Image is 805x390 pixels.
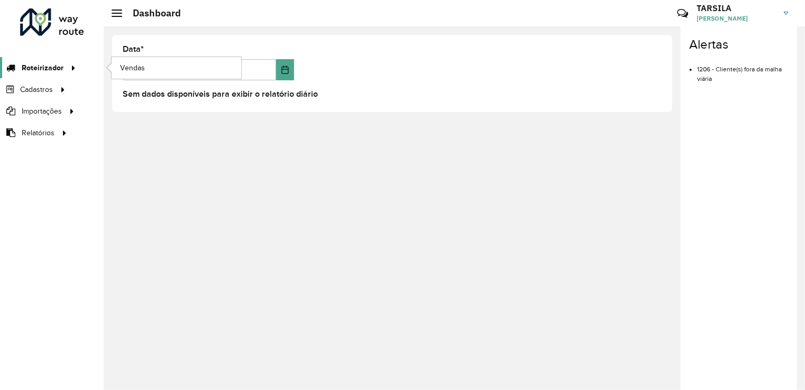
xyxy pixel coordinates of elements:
h4: Alertas [689,37,789,52]
label: Sem dados disponíveis para exibir o relatório diário [123,88,318,100]
span: Roteirizador [22,62,63,73]
span: Importações [22,106,62,117]
span: Vendas [120,62,145,73]
a: Vendas [112,57,241,78]
span: [PERSON_NAME] [697,14,776,23]
li: 1206 - Cliente(s) fora da malha viária [697,57,789,83]
h3: TARSILA [697,3,776,13]
button: Choose Date [276,59,294,80]
h2: Dashboard [122,7,181,19]
span: Cadastros [20,84,53,95]
label: Data [123,43,144,55]
span: Relatórios [22,127,54,138]
a: Contato Rápido [671,2,694,25]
